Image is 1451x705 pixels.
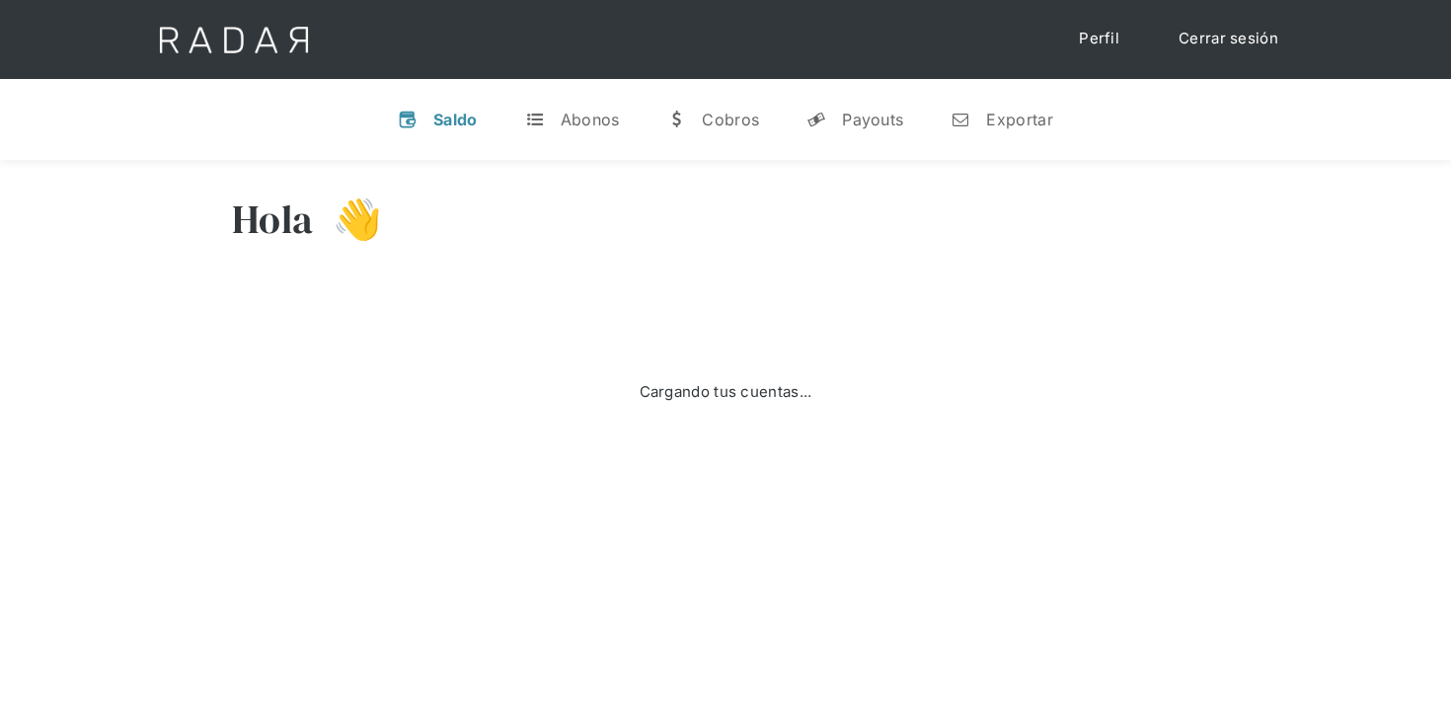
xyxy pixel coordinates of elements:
div: Exportar [986,110,1052,129]
a: Cerrar sesión [1159,20,1298,58]
div: y [806,110,826,129]
div: v [398,110,418,129]
div: Cobros [702,110,759,129]
div: w [666,110,686,129]
div: Saldo [433,110,478,129]
h3: 👋 [313,195,382,244]
div: t [525,110,545,129]
div: Cargando tus cuentas... [640,381,812,404]
a: Perfil [1059,20,1139,58]
h3: Hola [232,195,313,244]
div: Payouts [842,110,903,129]
div: n [951,110,970,129]
div: Abonos [561,110,620,129]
